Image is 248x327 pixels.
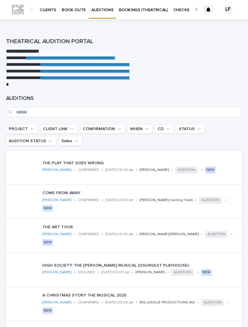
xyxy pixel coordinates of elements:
[6,219,242,253] a: THE ART TOUR[PERSON_NAME] •CONFIRMED•[DATE] 09:00 pm•[PERSON_NAME] [PERSON_NAME]•AUDITION•NEW
[12,4,24,16] img: Km9EesSdRbS9ajqhBzyo
[98,270,99,274] p: •
[140,198,193,202] p: [PERSON_NAME] Casting Team
[195,198,197,202] p: •
[227,300,229,305] p: •
[78,198,99,202] p: CONFIRMED
[140,168,169,172] p: [PERSON_NAME]
[197,270,199,274] p: •
[42,300,71,305] a: [PERSON_NAME]
[205,231,227,238] span: AUDITION
[74,168,75,172] p: •
[6,136,56,146] button: AUDITION STATUS
[102,232,103,236] p: •
[175,167,197,173] span: AUDITION
[136,300,137,305] p: •
[171,168,173,172] p: •
[102,270,129,274] p: [DATE] 09:00 pm
[74,270,75,274] p: •
[42,232,71,236] a: [PERSON_NAME]
[140,232,199,236] p: [PERSON_NAME] [PERSON_NAME]
[155,124,174,134] button: CD
[42,239,53,246] div: NEW
[127,124,152,134] button: WHEN
[201,299,224,306] span: AUDITION
[78,232,99,236] p: CONFIRMED
[171,269,194,276] span: AUDITION
[106,232,133,236] p: [DATE] 09:00 pm
[6,124,38,134] button: PROJECT
[102,198,103,202] p: •
[42,307,53,314] div: NEW
[74,300,75,305] p: •
[42,168,71,172] a: [PERSON_NAME]
[42,198,71,202] a: [PERSON_NAME]
[78,300,99,305] p: CONFIRMED
[140,300,195,305] p: BIG LEAGUE PRODUCTIONS INC
[136,270,165,274] p: [PERSON_NAME]
[106,168,133,172] p: [DATE] 09:00 pm
[223,5,233,14] div: LF
[6,185,242,219] a: COME FROM AWAY[PERSON_NAME] •CONFIRMED•[DATE] 09:00 pm•[PERSON_NAME] Casting Team•AUDITION•NEW
[102,168,103,172] p: •
[225,198,227,202] p: •
[199,197,222,204] span: AUDITION
[59,136,82,146] button: Sides
[42,225,240,230] p: THE ART TOUR
[6,37,242,46] h1: THEATRICAL AUDITION PORTAL
[80,124,125,134] button: CONFIRMATION
[197,300,199,305] p: •
[42,205,53,212] div: NEW
[102,300,103,305] p: •
[201,269,212,276] div: NEW
[6,151,242,185] a: THE PLAY THAT GOES WRONG[PERSON_NAME] •CONFIRMED•[DATE] 09:00 pm•[PERSON_NAME]•AUDITION•NEW
[136,198,137,202] p: •
[42,293,240,298] p: A CHRISTMAS STORY THE MUSICAL 2025
[205,167,216,173] div: NEW
[167,270,169,274] p: •
[42,191,240,196] p: COME FROM AWAY
[201,232,203,236] p: •
[6,95,242,102] h1: AUDITIONS
[106,300,133,305] p: [DATE] 09:00 pm
[42,270,71,274] a: [PERSON_NAME]
[176,124,205,134] button: STATUS
[6,107,242,117] input: Search
[6,253,242,287] a: HIGH SOCIETY: THE [PERSON_NAME] MUSICAL (OGUNQUIT PLAYHOUSE)[PERSON_NAME] •DECLINED•[DATE] 09:00 ...
[74,232,75,236] p: •
[106,198,133,202] p: [DATE] 09:00 pm
[231,232,233,236] p: •
[136,168,137,172] p: •
[42,263,240,268] p: HIGH SOCIETY: THE [PERSON_NAME] MUSICAL (OGUNQUIT PLAYHOUSE)
[74,198,75,202] p: •
[132,270,133,274] p: •
[6,287,242,321] a: A CHRISTMAS STORY THE MUSICAL 2025[PERSON_NAME] •CONFIRMED•[DATE] 09:00 pm•BIG LEAGUE PRODUCTIONS...
[136,232,137,236] p: •
[40,124,78,134] button: CLIENT LINK
[42,161,240,166] p: THE PLAY THAT GOES WRONG
[201,168,203,172] p: •
[78,168,99,172] p: CONFIRMED
[78,270,95,274] p: DECLINED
